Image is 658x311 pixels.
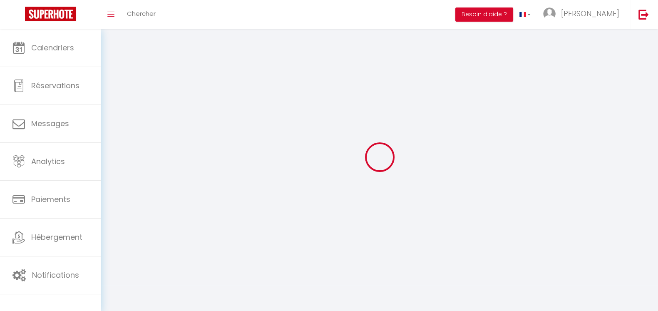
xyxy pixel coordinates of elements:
[31,80,79,91] span: Réservations
[31,118,69,129] span: Messages
[31,232,82,242] span: Hébergement
[561,8,619,19] span: [PERSON_NAME]
[638,9,649,20] img: logout
[543,7,556,20] img: ...
[127,9,156,18] span: Chercher
[32,270,79,280] span: Notifications
[31,42,74,53] span: Calendriers
[31,194,70,204] span: Paiements
[31,156,65,167] span: Analytics
[25,7,76,21] img: Super Booking
[455,7,513,22] button: Besoin d'aide ?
